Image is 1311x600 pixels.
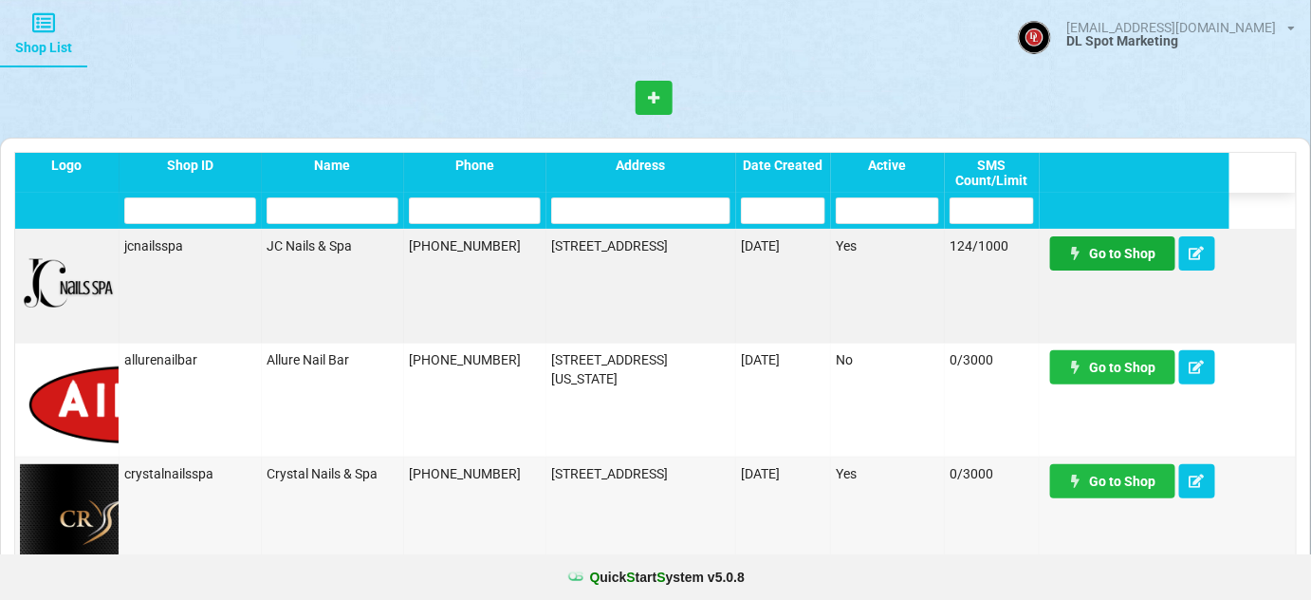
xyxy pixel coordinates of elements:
div: Date Created [739,160,822,176]
div: [PHONE_NUMBER] [414,461,544,480]
div: Yes [833,237,934,256]
div: Active [833,160,934,176]
div: avenuenails [134,573,264,592]
div: Allure Nail Bar [273,349,403,368]
div: [STREET_ADDRESS] [553,237,729,256]
div: SMS Count/Limit [944,160,1026,190]
div: 0/3000 [944,349,1026,368]
div: JC Nails & Spa [273,237,403,256]
div: crystalnailsspa [134,461,264,480]
div: Crystal Nails & Spa [273,461,403,480]
img: logo.png [31,349,686,442]
div: Logo [31,160,123,176]
div: [DATE] [739,461,822,480]
div: [STREET_ADDRESS][US_STATE] [553,349,729,386]
div: 0/3000 [944,461,1026,480]
div: Yes [833,461,934,480]
div: [PHONE_NUMBER] [414,349,544,368]
div: jcnailsspa [134,237,264,256]
div: [STREET_ADDRESS] [553,461,729,480]
div: Shop ID [134,160,264,176]
span: S [656,572,663,584]
div: [PHONE_NUMBER] [414,237,544,256]
a: Go to Shop [1043,461,1166,495]
div: 124/1000 [944,237,1026,256]
div: [EMAIL_ADDRESS][DOMAIN_NAME] [1059,26,1265,39]
span: S [633,572,639,584]
a: Go to Shop [1043,237,1166,271]
img: JCNailsSpa-Logo.png [31,237,124,330]
div: DL Spot Marketing [1059,39,1284,52]
a: Shop List [11,6,97,72]
div: [DATE] [739,349,822,368]
img: favicon.ico [584,570,600,585]
img: ACg8ocJBJY4Ud2iSZOJ0dI7f7WKL7m7EXPYQEjkk1zIsAGHMA41r1c4--g=s96-c [1011,26,1043,58]
a: Go to Shop [1043,349,1166,383]
div: Phone [414,160,544,176]
img: CrystalNails_luxurylogo.png [31,461,292,554]
span: Q [603,572,612,584]
div: Name [273,160,403,176]
div: No [833,349,934,368]
b: uick tart ystem v 5.0.8 [603,570,727,585]
div: allurenailbar [134,349,264,368]
div: Address [553,160,729,176]
div: [DATE] [739,237,822,256]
